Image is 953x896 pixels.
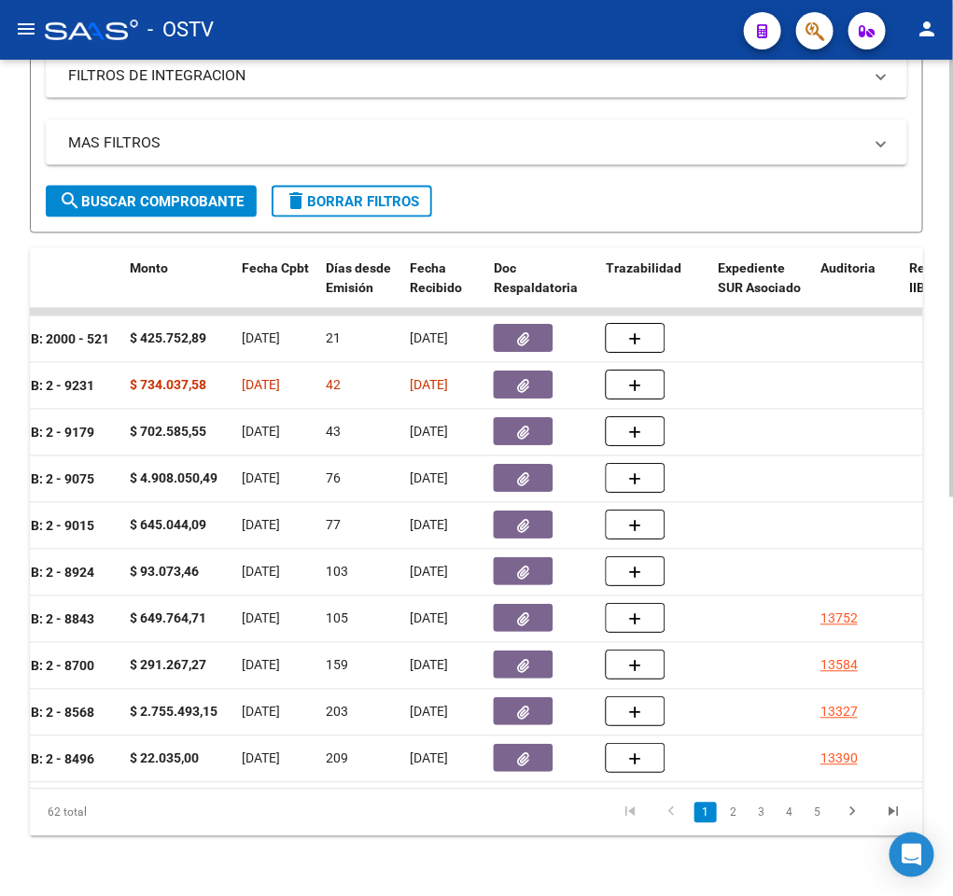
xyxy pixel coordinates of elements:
span: [DATE] [242,751,280,766]
span: Fecha Cpbt [242,260,309,275]
div: 13752 [820,609,858,630]
span: [DATE] [410,331,448,346]
datatable-header-cell: Auditoria [813,248,902,330]
a: go to last page [876,803,911,823]
span: [DATE] [242,658,280,673]
button: Buscar Comprobante [46,186,257,217]
mat-icon: delete [285,189,307,212]
a: 1 [694,803,717,823]
span: [DATE] [410,471,448,486]
datatable-header-cell: Días desde Emisión [318,248,402,330]
span: Expediente SUR Asociado [718,260,801,297]
mat-icon: person [916,18,938,40]
span: [DATE] [410,378,448,393]
span: 76 [326,471,341,486]
span: Fecha Recibido [410,260,462,297]
span: [DATE] [410,658,448,673]
span: 77 [326,518,341,533]
span: [DATE] [242,611,280,626]
datatable-header-cell: Monto [122,248,234,330]
div: Open Intercom Messenger [890,833,934,877]
a: go to previous page [653,803,689,823]
a: 3 [750,803,773,823]
span: Auditoria [820,260,876,275]
li: page 4 [776,797,804,829]
span: [DATE] [242,705,280,720]
strong: $ 702.585,55 [130,425,206,440]
li: page 1 [692,797,720,829]
li: page 3 [748,797,776,829]
span: [DATE] [410,565,448,580]
mat-icon: menu [15,18,37,40]
span: Doc Respaldatoria [494,260,578,297]
strong: $ 734.037,58 [130,378,206,393]
span: 42 [326,378,341,393]
span: [DATE] [242,471,280,486]
span: - OSTV [147,9,214,50]
span: [DATE] [410,705,448,720]
span: Trazabilidad [606,260,681,275]
span: 103 [326,565,348,580]
a: 4 [778,803,801,823]
a: go to first page [612,803,648,823]
strong: $ 4.908.050,49 [130,471,217,486]
span: 203 [326,705,348,720]
datatable-header-cell: Fecha Recibido [402,248,486,330]
div: 62 total [30,790,205,836]
a: 5 [806,803,829,823]
mat-icon: search [59,189,81,212]
span: [DATE] [242,565,280,580]
datatable-header-cell: Trazabilidad [598,248,710,330]
a: go to next page [834,803,870,823]
datatable-header-cell: Fecha Cpbt [234,248,318,330]
span: [DATE] [242,378,280,393]
span: 159 [326,658,348,673]
a: 2 [722,803,745,823]
span: 209 [326,751,348,766]
datatable-header-cell: Doc Respaldatoria [486,248,598,330]
span: 43 [326,425,341,440]
strong: $ 645.044,09 [130,518,206,533]
span: [DATE] [242,518,280,533]
li: page 2 [720,797,748,829]
span: Días desde Emisión [326,260,391,297]
span: 105 [326,611,348,626]
button: Borrar Filtros [272,186,432,217]
span: 21 [326,331,341,346]
strong: $ 2.755.493,15 [130,705,217,720]
mat-panel-title: FILTROS DE INTEGRACION [68,65,862,86]
li: page 5 [804,797,832,829]
mat-expansion-panel-header: FILTROS DE INTEGRACION [46,53,907,98]
span: Monto [130,260,168,275]
div: 13584 [820,655,858,677]
datatable-header-cell: Expediente SUR Asociado [710,248,813,330]
strong: $ 649.764,71 [130,611,206,626]
mat-expansion-panel-header: MAS FILTROS [46,120,907,165]
strong: $ 93.073,46 [130,565,199,580]
span: [DATE] [410,611,448,626]
span: [DATE] [410,518,448,533]
strong: $ 291.267,27 [130,658,206,673]
span: Borrar Filtros [285,193,419,210]
span: [DATE] [410,751,448,766]
div: 13390 [820,749,858,770]
mat-panel-title: MAS FILTROS [68,133,862,153]
span: [DATE] [242,425,280,440]
strong: $ 22.035,00 [130,751,199,766]
span: Buscar Comprobante [59,193,244,210]
strong: $ 425.752,89 [130,331,206,346]
div: 13327 [820,702,858,723]
span: [DATE] [410,425,448,440]
span: [DATE] [242,331,280,346]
